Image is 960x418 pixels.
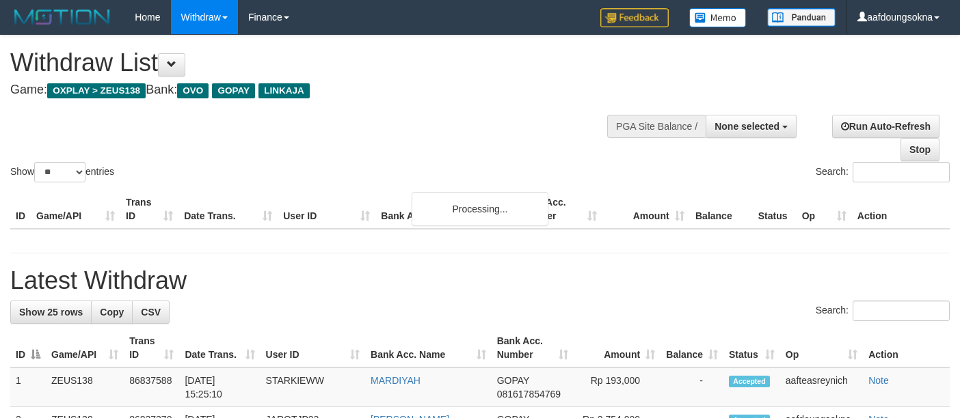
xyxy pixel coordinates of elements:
[767,8,836,27] img: panduan.png
[124,329,179,367] th: Trans ID: activate to sort column ascending
[10,329,46,367] th: ID: activate to sort column descending
[31,190,120,229] th: Game/API
[852,190,950,229] th: Action
[10,301,92,324] a: Show 25 rows
[706,115,797,138] button: None selected
[261,329,365,367] th: User ID: activate to sort column ascending
[816,162,950,182] label: Search:
[212,83,255,98] span: GOPAY
[816,301,950,321] label: Search:
[412,192,548,226] div: Processing...
[797,190,852,229] th: Op
[375,190,514,229] th: Bank Acc. Name
[723,329,780,367] th: Status: activate to sort column ascending
[132,301,170,324] a: CSV
[34,162,85,182] select: Showentries
[19,307,83,318] span: Show 25 rows
[853,301,950,321] input: Search:
[124,367,179,407] td: 86837588
[780,329,863,367] th: Op: activate to sort column ascending
[10,267,950,294] h1: Latest Withdraw
[47,83,146,98] span: OXPLAY > ZEUS138
[780,367,863,407] td: aafteasreynich
[497,389,561,400] span: Copy 081617854769 to clipboard
[10,190,31,229] th: ID
[258,83,310,98] span: LINKAJA
[753,190,797,229] th: Status
[179,367,260,407] td: [DATE] 15:25:10
[901,138,939,161] a: Stop
[514,190,602,229] th: Bank Acc. Number
[600,8,669,27] img: Feedback.jpg
[832,115,939,138] a: Run Auto-Refresh
[853,162,950,182] input: Search:
[497,375,529,386] span: GOPAY
[10,7,114,27] img: MOTION_logo.png
[729,376,770,387] span: Accepted
[607,115,706,138] div: PGA Site Balance /
[602,190,690,229] th: Amount
[120,190,178,229] th: Trans ID
[10,49,626,76] h1: Withdraw List
[868,375,889,386] a: Note
[689,8,747,27] img: Button%20Memo.svg
[141,307,161,318] span: CSV
[179,329,260,367] th: Date Trans.: activate to sort column ascending
[178,190,278,229] th: Date Trans.
[365,329,492,367] th: Bank Acc. Name: activate to sort column ascending
[574,329,661,367] th: Amount: activate to sort column ascending
[492,329,574,367] th: Bank Acc. Number: activate to sort column ascending
[261,367,365,407] td: STARKIEWW
[46,367,124,407] td: ZEUS138
[863,329,950,367] th: Action
[177,83,209,98] span: OVO
[10,367,46,407] td: 1
[10,162,114,182] label: Show entries
[574,367,661,407] td: Rp 193,000
[661,367,723,407] td: -
[46,329,124,367] th: Game/API: activate to sort column ascending
[10,83,626,97] h4: Game: Bank:
[371,375,421,386] a: MARDIYAH
[661,329,723,367] th: Balance: activate to sort column ascending
[278,190,375,229] th: User ID
[91,301,133,324] a: Copy
[715,121,779,132] span: None selected
[100,307,124,318] span: Copy
[690,190,753,229] th: Balance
